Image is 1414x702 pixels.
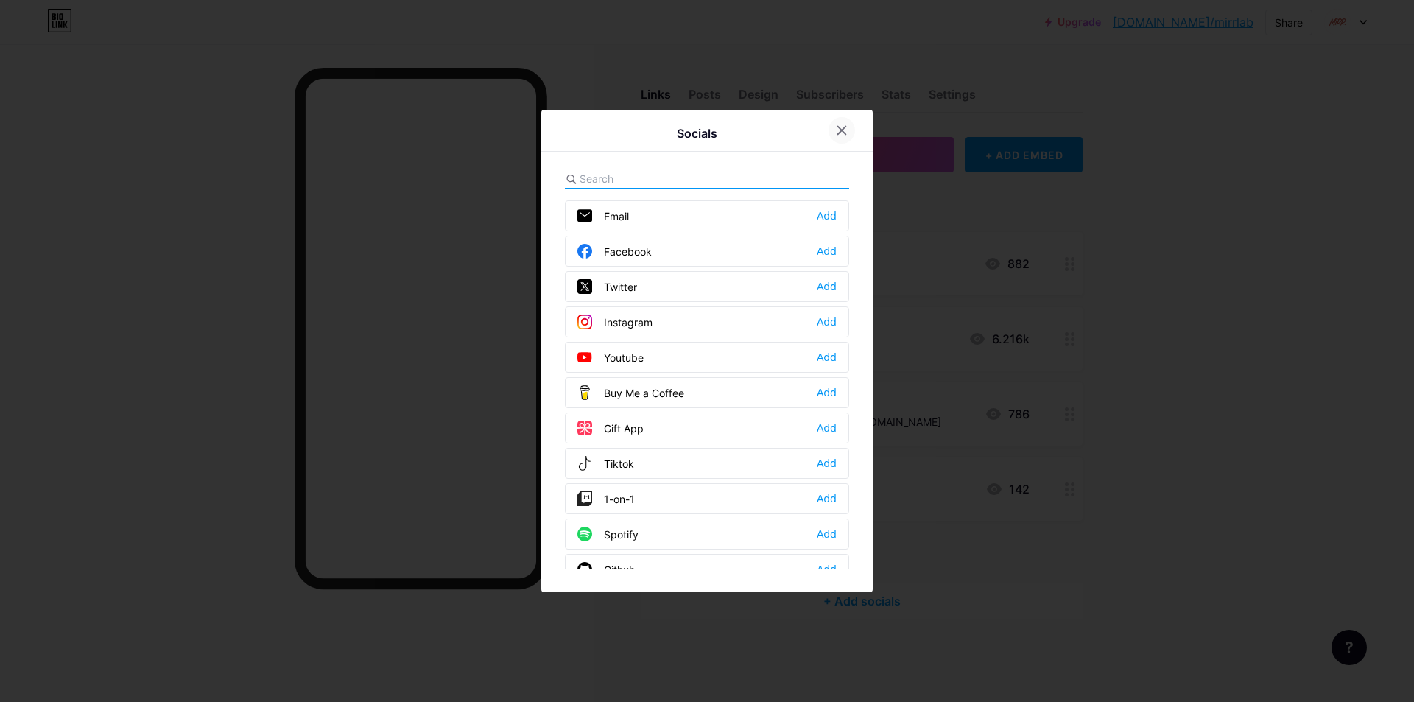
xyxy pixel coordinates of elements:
[577,562,636,577] div: Github
[577,491,635,506] div: 1-on-1
[817,315,837,329] div: Add
[577,527,639,541] div: Spotify
[577,421,644,435] div: Gift App
[577,244,652,259] div: Facebook
[817,279,837,294] div: Add
[817,491,837,506] div: Add
[577,385,684,400] div: Buy Me a Coffee
[577,208,629,223] div: Email
[817,527,837,541] div: Add
[817,562,837,577] div: Add
[580,171,742,186] input: Search
[817,208,837,223] div: Add
[577,315,653,329] div: Instagram
[577,456,634,471] div: Tiktok
[577,279,637,294] div: Twitter
[817,421,837,435] div: Add
[577,350,644,365] div: Youtube
[677,124,717,142] div: Socials
[817,350,837,365] div: Add
[817,385,837,400] div: Add
[817,244,837,259] div: Add
[817,456,837,471] div: Add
